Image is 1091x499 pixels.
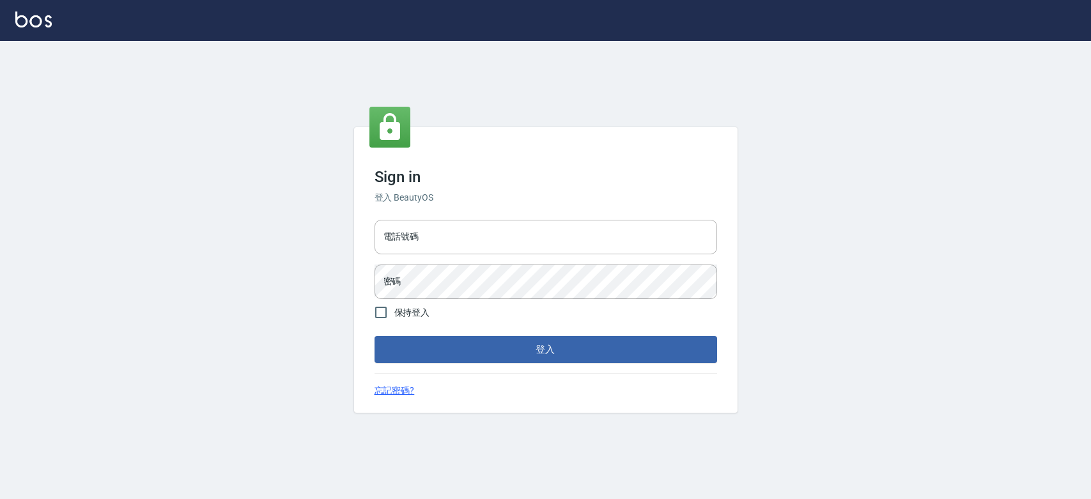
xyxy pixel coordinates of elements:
h3: Sign in [375,168,717,186]
img: Logo [15,12,52,27]
span: 保持登入 [394,306,430,319]
button: 登入 [375,336,717,363]
a: 忘記密碼? [375,384,415,397]
h6: 登入 BeautyOS [375,191,717,204]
